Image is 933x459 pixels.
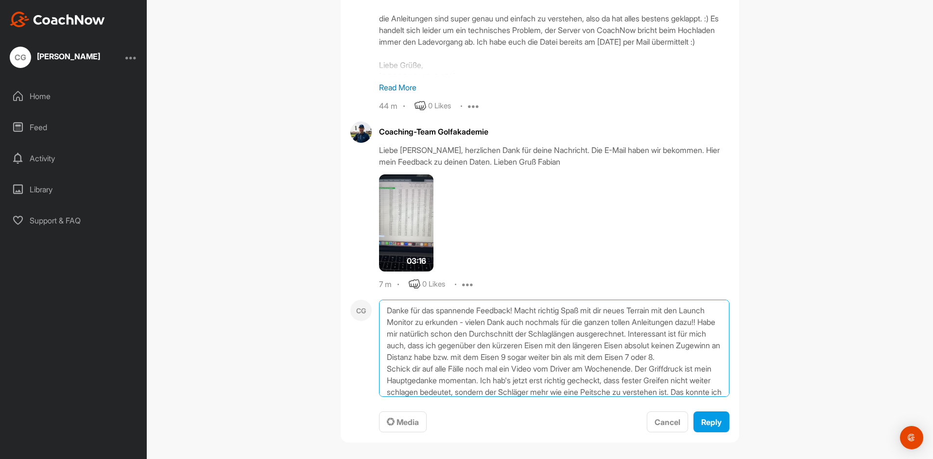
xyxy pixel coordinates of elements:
[5,84,142,108] div: Home
[379,144,729,168] div: Liebe [PERSON_NAME], herzlichen Dank für deine Nachricht. Die E-Mail haben wir bekommen. Hier mei...
[5,115,142,139] div: Feed
[379,102,397,111] div: 44 m
[5,177,142,202] div: Library
[701,417,722,427] span: Reply
[379,174,433,272] img: media
[10,47,31,68] div: CG
[407,255,426,267] span: 03:16
[428,101,451,112] div: 0 Likes
[5,208,142,233] div: Support & FAQ
[379,82,729,93] p: Read More
[10,12,105,27] img: CoachNow
[379,280,392,289] div: 7 m
[5,146,142,170] div: Activity
[900,426,923,449] div: Open Intercom Messenger
[655,417,680,427] span: Cancel
[422,279,445,290] div: 0 Likes
[350,121,372,143] img: avatar
[379,300,729,397] textarea: Danke für das spannende Feedback! Macht richtig Spaß mit dir neues Terrain mit den Launch Monitor...
[693,411,729,432] button: Reply
[350,300,372,321] div: CG
[387,417,419,427] span: Media
[379,126,729,137] div: Coaching-Team Golfakademie
[379,411,427,432] button: Media
[37,52,100,60] div: [PERSON_NAME]
[647,411,688,432] button: Cancel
